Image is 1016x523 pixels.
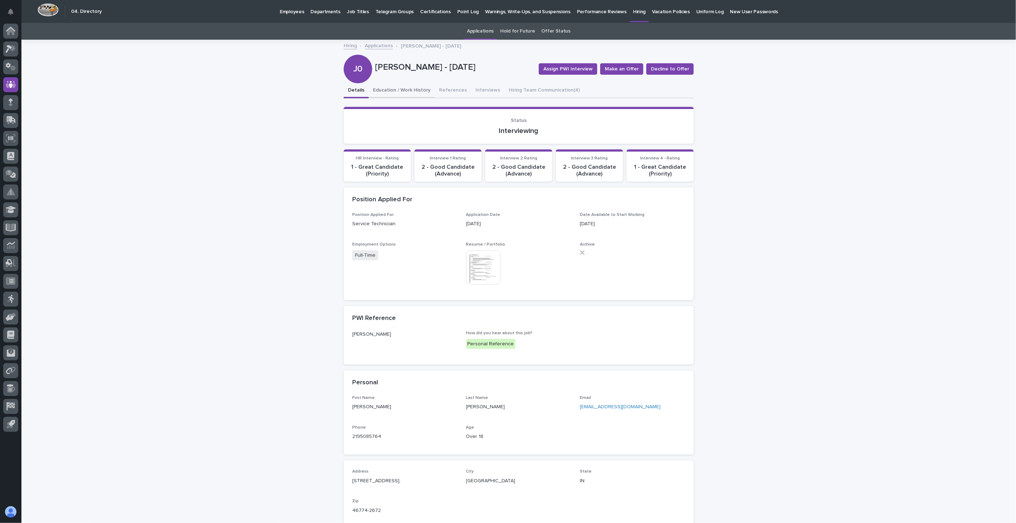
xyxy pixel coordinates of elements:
[352,434,381,439] a: 2195085764
[580,220,685,228] p: [DATE]
[352,403,458,411] p: [PERSON_NAME]
[352,469,369,474] span: Address
[352,127,685,135] p: Interviewing
[467,23,494,40] a: Applications
[9,9,18,20] div: Notifications
[641,156,680,161] span: Interview 4 - Rating
[352,396,375,400] span: First Name
[344,83,369,98] button: Details
[352,425,366,430] span: Phone
[344,35,372,74] div: J0
[352,213,394,217] span: Position Applied For
[352,507,458,514] p: 46774-2672
[3,4,18,19] button: Notifications
[646,63,694,75] button: Decline to Offer
[352,250,378,261] span: Full-Time
[352,220,458,228] p: Service Technician
[352,477,458,485] p: [STREET_ADDRESS],
[543,65,593,73] span: Assign PWI Interview
[466,403,572,411] p: [PERSON_NAME]
[352,499,359,503] span: Zip
[580,477,685,485] p: IN
[3,504,18,519] button: users-avatar
[571,156,608,161] span: Interview 3 Rating
[71,9,102,15] h2: 04. Directory
[375,62,533,73] p: [PERSON_NAME] - [DATE]
[352,315,396,322] h2: PWI Reference
[580,242,595,247] span: Archive
[466,242,505,247] span: Resume / Portfolio
[504,83,584,98] button: Hiring Team Communication (4)
[489,164,548,177] p: 2 - Good Candidate (Advance)
[605,65,639,73] span: Make an Offer
[580,404,661,409] a: [EMAIL_ADDRESS][DOMAIN_NAME]
[344,41,357,49] a: Hiring
[365,41,393,49] a: Applications
[430,156,466,161] span: Interview 1 Rating
[500,23,535,40] a: Hold for Future
[466,477,572,485] p: [GEOGRAPHIC_DATA]
[466,396,488,400] span: Last Name
[466,331,533,335] span: How did you hear about this job?
[580,396,591,400] span: Email
[466,339,516,349] div: Personal Reference
[631,164,689,177] p: 1 - Great Candidate (Priority)
[38,3,59,16] img: Workspace Logo
[401,41,461,49] p: [PERSON_NAME] - [DATE]
[352,196,412,204] h2: Position Applied For
[466,425,474,430] span: Age
[539,63,597,75] button: Assign PWI Interview
[356,156,399,161] span: HR Interview - Rating
[542,23,571,40] a: Offer Status
[466,469,474,474] span: City
[352,331,458,338] p: [PERSON_NAME]
[466,220,572,228] p: [DATE]
[651,65,689,73] span: Decline to Offer
[471,83,504,98] button: Interviews
[560,164,619,177] p: 2 - Good Candidate (Advance)
[466,433,572,440] p: Over 18
[435,83,471,98] button: References
[600,63,643,75] button: Make an Offer
[348,164,407,177] p: 1 - Great Candidate (Priority)
[580,469,592,474] span: State
[352,242,396,247] span: Employment Options
[419,164,477,177] p: 2 - Good Candidate (Advance)
[352,379,378,387] h2: Personal
[500,156,537,161] span: Interview 2 Rating
[466,213,500,217] span: Application Date
[369,83,435,98] button: Education / Work History
[580,213,644,217] span: Date Available to Start Working
[511,118,527,123] span: Status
